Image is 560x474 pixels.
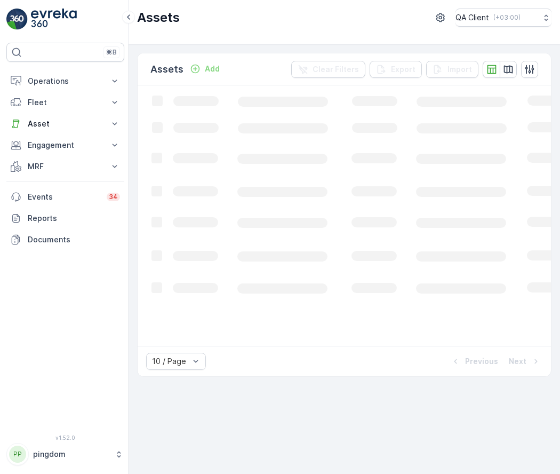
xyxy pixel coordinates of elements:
[6,92,124,113] button: Fleet
[6,9,28,30] img: logo
[508,355,542,368] button: Next
[28,213,120,224] p: Reports
[6,434,124,441] span: v 1.52.0
[28,118,103,129] p: Asset
[6,229,124,250] a: Documents
[426,61,478,78] button: Import
[449,355,499,368] button: Previous
[106,48,117,57] p: ⌘B
[33,449,109,460] p: pingdom
[28,76,103,86] p: Operations
[150,62,183,77] p: Assets
[6,156,124,177] button: MRF
[137,9,180,26] p: Assets
[6,135,124,156] button: Engagement
[455,12,489,23] p: QA Client
[109,193,118,201] p: 34
[6,70,124,92] button: Operations
[455,9,551,27] button: QA Client(+03:00)
[31,9,77,30] img: logo_light-DOdMpM7g.png
[465,356,498,367] p: Previous
[28,234,120,245] p: Documents
[6,443,124,465] button: PPpingdom
[509,356,526,367] p: Next
[313,64,359,75] p: Clear Filters
[28,161,103,172] p: MRF
[447,64,472,75] p: Import
[391,64,415,75] p: Export
[291,61,365,78] button: Clear Filters
[205,64,220,74] p: Add
[28,192,100,202] p: Events
[28,97,103,108] p: Fleet
[9,446,26,463] div: PP
[28,140,103,151] p: Engagement
[493,13,521,22] p: ( +03:00 )
[6,186,124,208] a: Events34
[6,208,124,229] a: Reports
[6,113,124,135] button: Asset
[370,61,422,78] button: Export
[186,62,224,75] button: Add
